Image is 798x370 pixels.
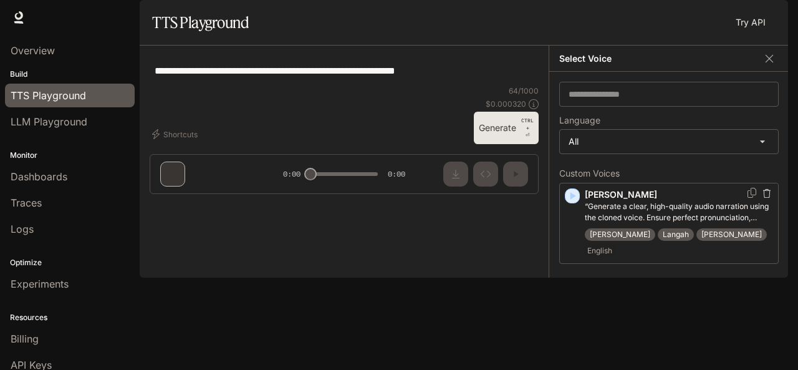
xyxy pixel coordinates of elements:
[509,85,539,96] p: 64 / 1000
[585,243,615,258] span: English
[521,117,534,139] p: ⏎
[152,10,249,35] h1: TTS Playground
[658,229,694,240] span: Langah
[585,201,773,223] p: “Generate a clear, high-quality audio narration using the cloned voice. Ensure perfect pronunciat...
[696,229,767,240] span: [PERSON_NAME]
[746,188,758,198] button: Copy Voice ID
[585,229,655,240] span: [PERSON_NAME]
[585,188,773,201] p: [PERSON_NAME]
[731,10,771,35] a: Try API
[559,169,779,178] p: Custom Voices
[150,124,203,144] button: Shortcuts
[486,99,526,109] p: $ 0.000320
[559,116,600,125] p: Language
[560,130,778,153] div: All
[474,112,539,144] button: GenerateCTRL +⏎
[521,117,534,132] p: CTRL +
